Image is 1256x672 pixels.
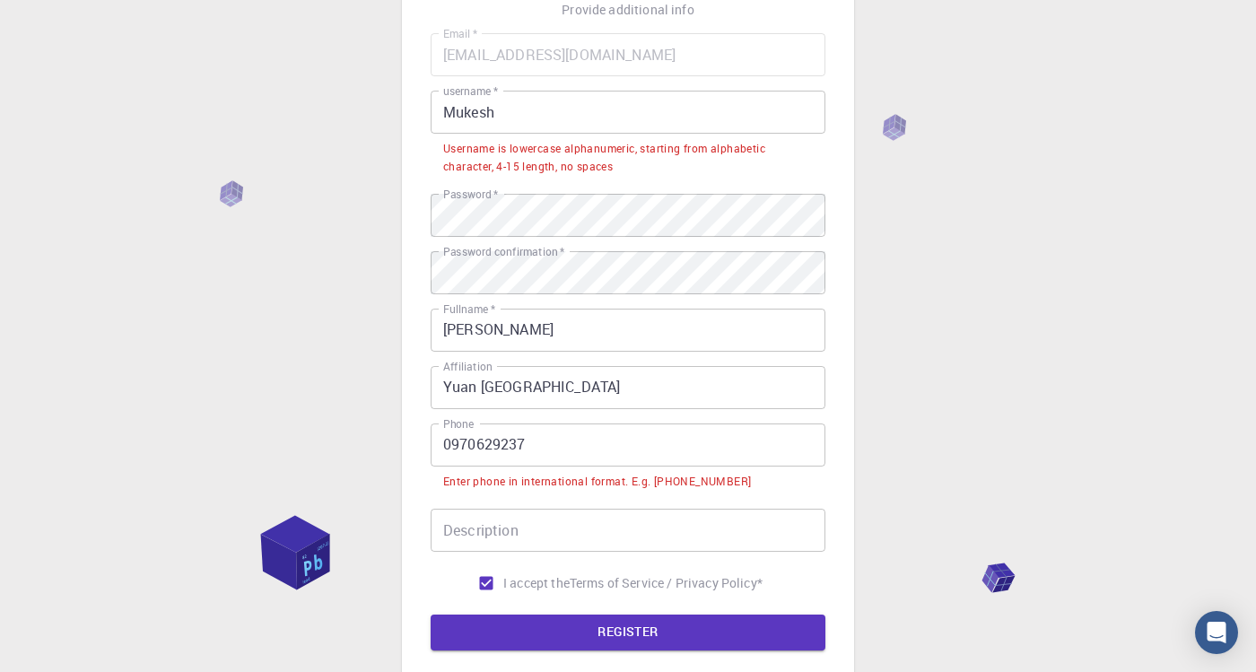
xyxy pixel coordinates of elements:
[443,416,474,432] label: Phone
[443,359,492,374] label: Affiliation
[443,83,498,99] label: username
[443,187,498,202] label: Password
[443,301,495,317] label: Fullname
[1195,611,1238,654] div: Open Intercom Messenger
[443,140,813,176] div: Username is lowercase alphanumeric, starting from alphabetic character, 4-15 length, no spaces
[562,1,693,19] p: Provide additional info
[570,574,763,592] a: Terms of Service / Privacy Policy*
[503,574,570,592] span: I accept the
[443,244,564,259] label: Password confirmation
[443,473,751,491] div: Enter phone in international format. E.g. [PHONE_NUMBER]
[443,26,477,41] label: Email
[431,615,825,650] button: REGISTER
[570,574,763,592] p: Terms of Service / Privacy Policy *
